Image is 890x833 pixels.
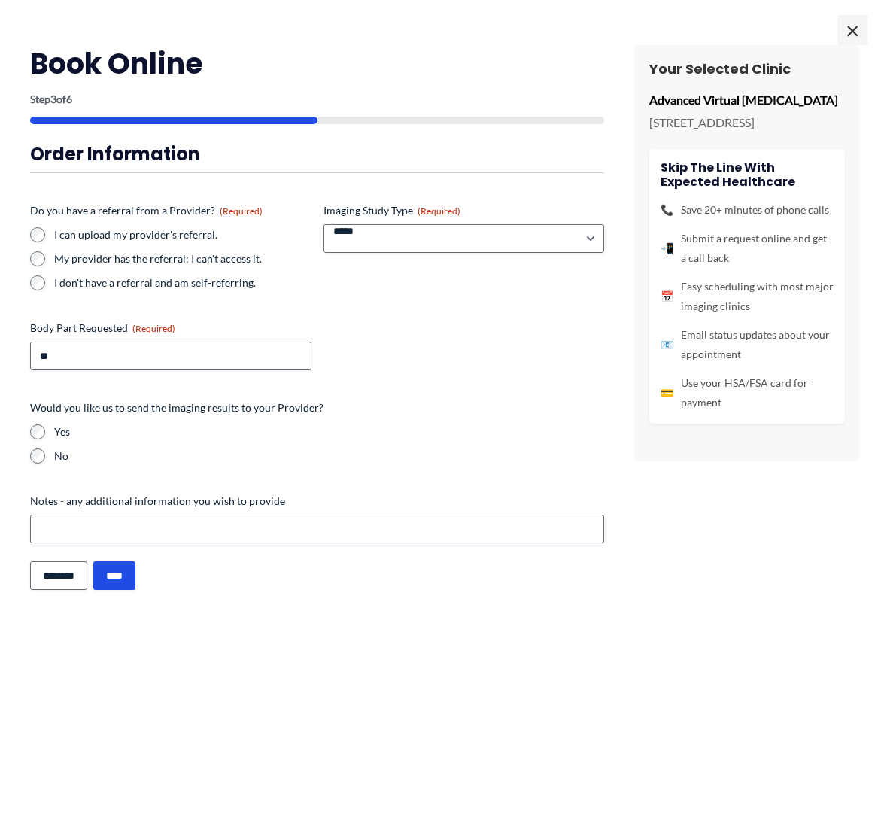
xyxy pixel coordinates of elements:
[54,275,311,290] label: I don't have a referral and am self-referring.
[30,94,604,105] p: Step of
[30,494,604,509] label: Notes - any additional information you wish to provide
[661,229,834,268] li: Submit a request online and get a call back
[661,383,673,403] span: 💳
[30,321,311,336] label: Body Part Requested
[54,251,311,266] label: My provider has the referral; I can't access it.
[220,205,263,217] span: (Required)
[661,287,673,306] span: 📅
[66,93,72,105] span: 6
[54,227,311,242] label: I can upload my provider's referral.
[661,373,834,412] li: Use your HSA/FSA card for payment
[649,60,845,78] h3: Your Selected Clinic
[323,203,605,218] label: Imaging Study Type
[132,323,175,334] span: (Required)
[649,111,845,134] p: [STREET_ADDRESS]
[54,424,604,439] label: Yes
[649,89,845,111] p: Advanced Virtual [MEDICAL_DATA]
[661,200,834,220] li: Save 20+ minutes of phone calls
[661,325,834,364] li: Email status updates about your appointment
[30,142,604,166] h3: Order Information
[661,160,834,189] h4: Skip the line with Expected Healthcare
[661,335,673,354] span: 📧
[661,277,834,316] li: Easy scheduling with most major imaging clinics
[54,448,604,464] label: No
[30,45,604,82] h2: Book Online
[50,93,56,105] span: 3
[661,239,673,258] span: 📲
[30,400,323,415] legend: Would you like us to send the imaging results to your Provider?
[837,15,867,45] span: ×
[418,205,460,217] span: (Required)
[30,203,263,218] legend: Do you have a referral from a Provider?
[661,200,673,220] span: 📞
